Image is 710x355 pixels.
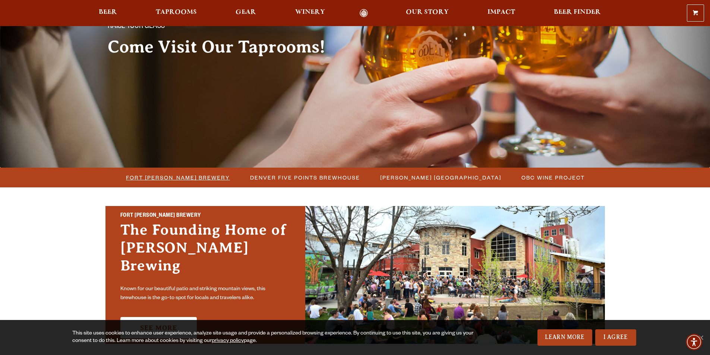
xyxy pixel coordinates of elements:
a: I Agree [595,329,636,346]
img: Fort Collins Brewery & Taproom' [305,206,605,344]
a: Taprooms [151,9,202,18]
a: [PERSON_NAME] [GEOGRAPHIC_DATA] [376,172,505,183]
a: privacy policy [212,338,244,344]
a: Learn More [537,329,592,346]
p: Known for our beautiful patio and striking mountain views, this brewhouse is the go-to spot for l... [120,285,290,303]
span: Raise your glass [108,22,165,32]
span: Beer [99,9,117,15]
span: Winery [295,9,325,15]
a: Beer [94,9,122,18]
h2: Come Visit Our Taprooms! [108,38,340,56]
h3: The Founding Home of [PERSON_NAME] Brewing [120,221,290,282]
div: Accessibility Menu [686,334,702,350]
a: Odell Home [350,9,378,18]
span: Gear [236,9,256,15]
span: Fort [PERSON_NAME] Brewery [126,172,230,183]
a: Winery [290,9,330,18]
a: OBC Wine Project [517,172,588,183]
a: Fort [PERSON_NAME] Brewery [122,172,234,183]
span: Impact [487,9,515,15]
a: Denver Five Points Brewhouse [246,172,364,183]
a: Impact [483,9,520,18]
span: Our Story [406,9,449,15]
a: Gear [231,9,261,18]
a: See More [120,317,197,339]
span: OBC Wine Project [521,172,585,183]
div: This site uses cookies to enhance user experience, analyze site usage and provide a personalized ... [72,330,476,345]
span: Denver Five Points Brewhouse [250,172,360,183]
span: [PERSON_NAME] [GEOGRAPHIC_DATA] [380,172,501,183]
span: Taprooms [156,9,197,15]
a: Beer Finder [549,9,606,18]
span: Beer Finder [554,9,601,15]
h2: Fort [PERSON_NAME] Brewery [120,211,290,221]
a: Our Story [401,9,454,18]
